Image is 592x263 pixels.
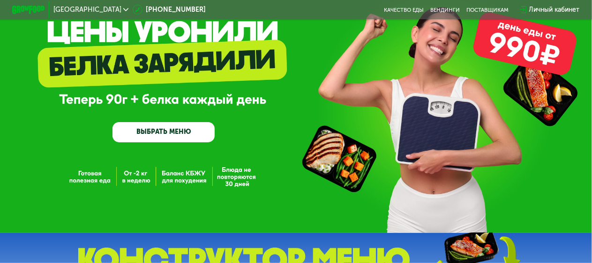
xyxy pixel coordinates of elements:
[384,7,424,13] a: Качество еды
[431,7,460,13] a: Вендинги
[53,7,121,13] span: [GEOGRAPHIC_DATA]
[112,122,215,143] a: ВЫБРАТЬ МЕНЮ
[467,7,509,13] div: поставщикам
[133,5,206,15] a: [PHONE_NUMBER]
[529,5,580,15] div: Личный кабинет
